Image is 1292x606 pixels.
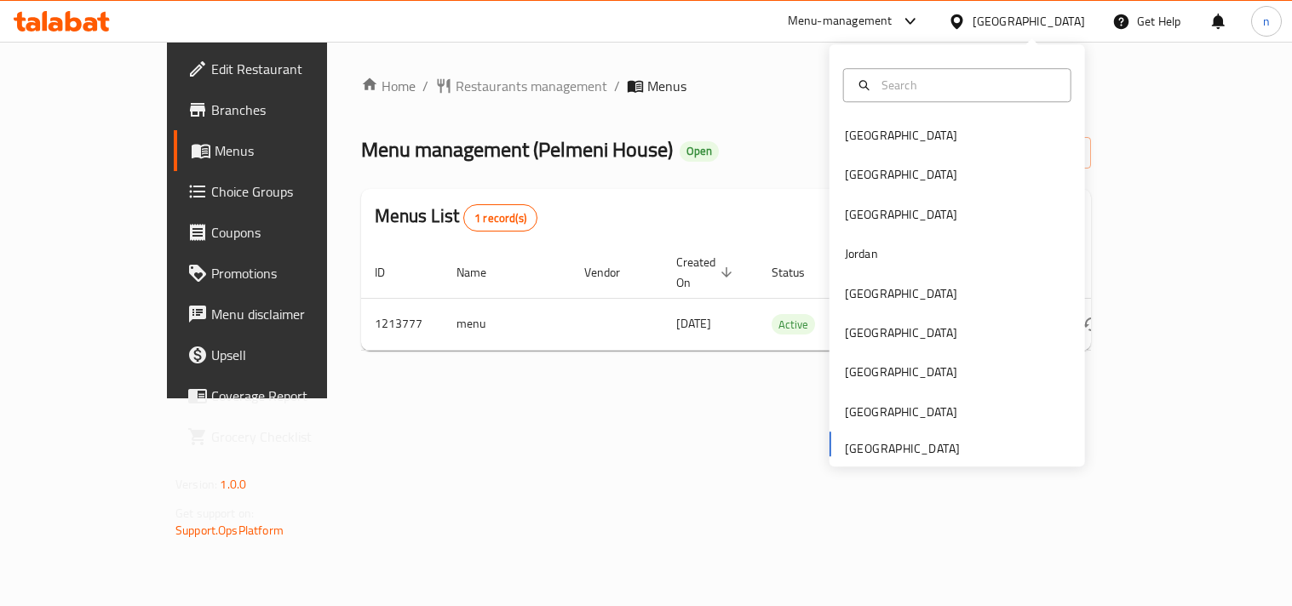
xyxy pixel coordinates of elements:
[361,247,1208,351] table: enhanced table
[457,262,508,283] span: Name
[845,126,957,145] div: [GEOGRAPHIC_DATA]
[361,76,416,96] a: Home
[584,262,642,283] span: Vendor
[211,263,369,283] span: Promotions
[772,315,815,334] span: Active
[174,375,382,416] a: Coverage Report
[647,76,686,96] span: Menus
[375,203,537,232] h2: Menus List
[211,100,369,120] span: Branches
[464,210,537,226] span: 1 record(s)
[175,519,284,541] a: Support.OpsPlatform
[772,314,815,334] div: Active
[215,140,369,161] span: Menus
[174,130,382,171] a: Menus
[211,304,369,324] span: Menu disclaimer
[845,284,957,303] div: [GEOGRAPHIC_DATA]
[361,298,443,350] td: 1213777
[211,345,369,365] span: Upsell
[973,12,1085,31] div: [GEOGRAPHIC_DATA]
[174,294,382,334] a: Menu disclaimer
[676,252,738,293] span: Created On
[211,222,369,243] span: Coupons
[211,59,369,79] span: Edit Restaurant
[175,502,254,524] span: Get support on:
[174,253,382,294] a: Promotions
[211,426,369,447] span: Grocery Checklist
[614,76,620,96] li: /
[845,205,957,224] div: [GEOGRAPHIC_DATA]
[845,166,957,185] div: [GEOGRAPHIC_DATA]
[175,473,217,495] span: Version:
[875,76,1060,94] input: Search
[1263,12,1270,31] span: n
[435,76,607,96] a: Restaurants management
[174,334,382,375] a: Upsell
[174,89,382,130] a: Branches
[772,262,827,283] span: Status
[174,416,382,457] a: Grocery Checklist
[788,11,893,31] div: Menu-management
[680,141,719,162] div: Open
[845,323,957,342] div: [GEOGRAPHIC_DATA]
[463,204,537,232] div: Total records count
[422,76,428,96] li: /
[211,181,369,202] span: Choice Groups
[456,76,607,96] span: Restaurants management
[220,473,246,495] span: 1.0.0
[361,130,673,169] span: Menu management ( Pelmeni House )
[845,403,957,421] div: [GEOGRAPHIC_DATA]
[211,386,369,406] span: Coverage Report
[174,171,382,212] a: Choice Groups
[375,262,407,283] span: ID
[845,363,957,382] div: [GEOGRAPHIC_DATA]
[443,298,571,350] td: menu
[174,212,382,253] a: Coupons
[680,144,719,158] span: Open
[676,312,711,334] span: [DATE]
[361,76,1091,96] nav: breadcrumb
[174,49,382,89] a: Edit Restaurant
[845,244,878,263] div: Jordan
